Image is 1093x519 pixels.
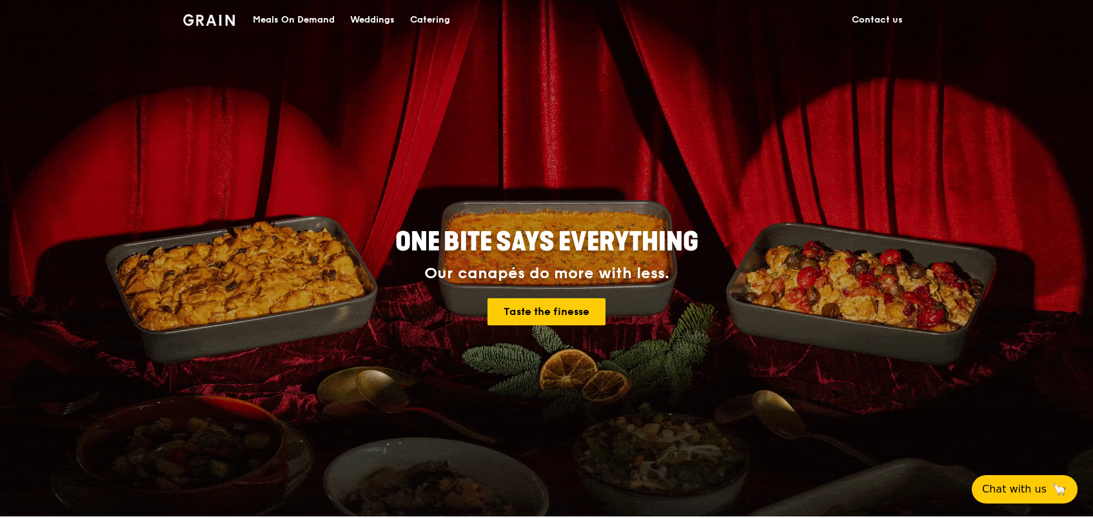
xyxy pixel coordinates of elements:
[1052,482,1067,497] span: 🦙
[183,14,235,26] img: Grain
[402,1,458,39] a: Catering
[342,1,402,39] a: Weddings
[253,1,335,39] div: Meals On Demand
[844,1,911,39] a: Contact us
[315,265,779,283] div: Our canapés do more with less.
[972,475,1078,504] button: Chat with us🦙
[395,227,698,258] span: ONE BITE SAYS EVERYTHING
[982,482,1047,497] span: Chat with us
[410,1,450,39] div: Catering
[487,298,606,325] a: Taste the finesse
[350,1,395,39] div: Weddings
